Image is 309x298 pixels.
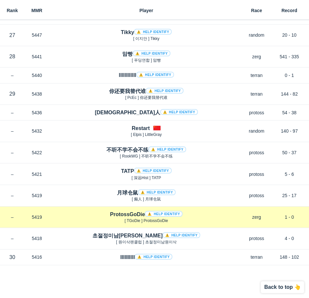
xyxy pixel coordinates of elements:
h4: TATP [121,167,171,175]
h4: 不听不学不会不练 [106,146,186,154]
p: 5440 [25,72,49,79]
p: 144 - 82 [270,91,309,97]
h4: Tikky [121,28,172,36]
p: 4 - 0 [270,235,309,242]
a: ⚠️ Help identify [145,211,183,217]
p: 54 - 38 [270,109,309,116]
a: ⚠️ Help identify [146,88,183,94]
p: terran [243,72,270,79]
p: 5447 [25,32,49,38]
p: 5416 [25,254,49,260]
p: 5 - 6 [270,171,309,177]
p: 5422 [25,149,49,156]
h6: Record [270,8,309,13]
p: 5432 [25,128,49,134]
p: 148 - 102 [270,254,309,260]
span: [ Elpis ] LittleGray [131,132,162,137]
a: ⚠️ Help identify [136,72,174,78]
p: 541 - 335 [270,53,309,60]
h6: MMR [25,8,49,13]
p: 5418 [25,235,49,242]
p: 25 - 17 [270,192,309,199]
h4: 초절정미남[PERSON_NAME] [92,232,200,239]
h4: 맘빵 [122,50,170,58]
p: 1 - 0 [270,214,309,220]
h6: Race [243,8,270,13]
a: ⚠️ Help identify [135,254,172,260]
p: protoss [243,171,270,177]
p: protoss [243,235,270,242]
h4: llllllllllll [119,71,174,79]
p: 5419 [25,214,49,220]
p: 5419 [25,192,49,199]
h6: Player [49,8,243,13]
a: ⚠️ Help identify [133,50,170,56]
a: ⚠️ Help identify [138,189,176,195]
a: ⚠️ Help identify [134,168,172,174]
span: [ 이지안 ] Tikky [133,36,159,41]
p: terran [243,91,270,97]
a: ⚠️ Help identify [148,146,186,152]
p: 5436 [25,109,49,116]
p: protoss [243,192,270,199]
span: [ PcEc ] 你还要我替代谁 [125,95,167,100]
a: ⚠️ Help identify [134,29,172,35]
span: [ 癫人 ] 月球仓鼠 [132,197,161,201]
span: [ RookWG ] 不听不学不会不练 [120,154,173,158]
p: 20 - 10 [270,32,309,38]
h4: 你还要我替代谁 [109,87,183,95]
h4: Restart [132,124,150,132]
h4: [DEMOGRAPHIC_DATA]人 [95,109,198,116]
p: 5421 [25,171,49,177]
h4: 月球仓鼠 [117,189,176,196]
h4: ProtossGoDie [110,211,183,218]
p: protoss [243,149,270,156]
span: [ 深远Hist ] TATP [131,176,161,180]
span: [ 푸딩연합 ] 맘빵 [132,58,161,63]
p: zerg [243,214,270,220]
span: [ TGoDie ] ProtossGoDie [125,218,168,223]
p: 0 - 1 [270,72,309,79]
p: 50 - 37 [270,149,309,156]
p: random [243,32,270,38]
p: Back to top 👆 [264,285,301,290]
p: 5441 [25,53,49,60]
p: terran [243,254,270,260]
p: protoss [243,109,270,116]
p: random [243,128,270,134]
h4: lIlIIIIllI [120,253,172,261]
a: ⚠️ Help identify [163,232,200,238]
span: [ 원이삭팬클럽 ] 초절정미남원이삭 [116,240,177,244]
p: 5438 [25,91,49,97]
a: ⚠️ Help identify [160,109,198,115]
p: zerg [243,53,270,60]
p: 140 - 97 [270,128,309,134]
